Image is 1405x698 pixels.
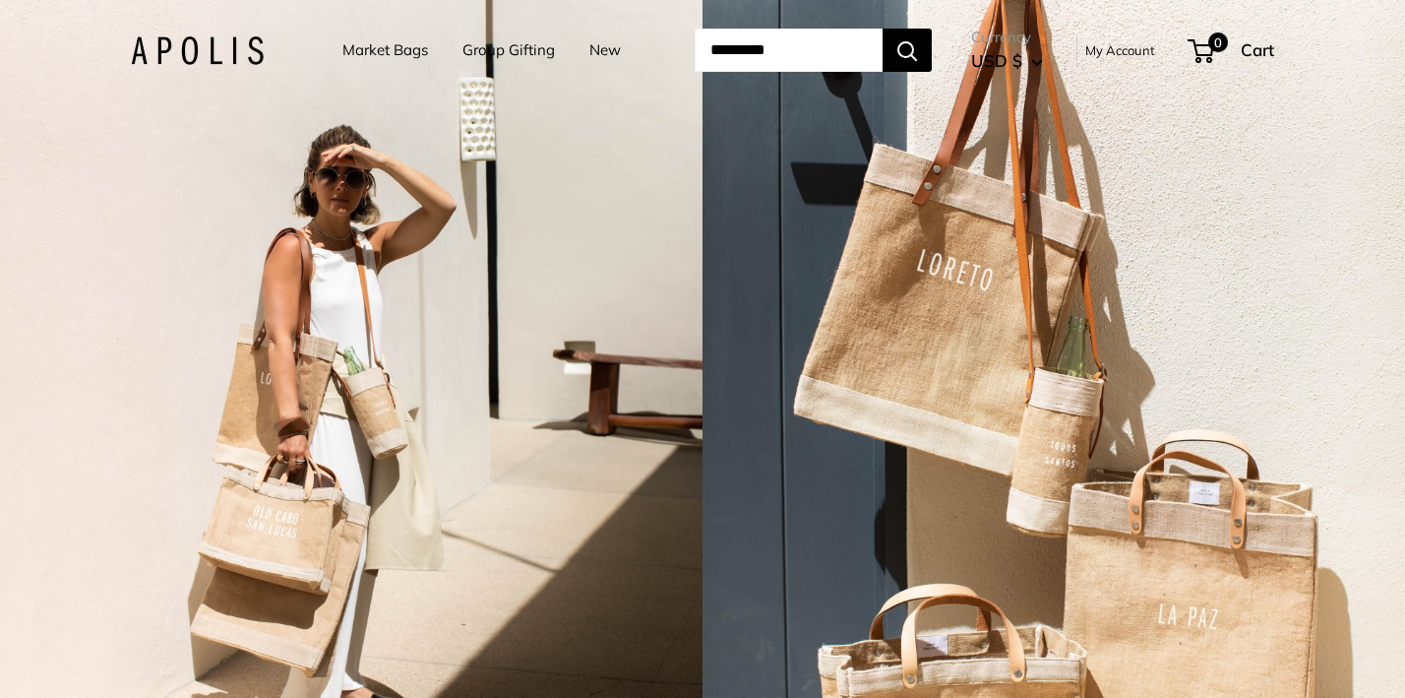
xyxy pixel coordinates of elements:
a: New [589,36,621,64]
a: Market Bags [342,36,428,64]
a: 0 Cart [1190,34,1274,66]
a: Group Gifting [462,36,555,64]
span: Currency [971,24,1043,51]
button: USD $ [971,45,1043,77]
a: My Account [1085,38,1155,62]
button: Search [883,29,932,72]
span: 0 [1208,32,1228,52]
span: Cart [1241,39,1274,60]
img: Apolis [131,36,264,65]
input: Search... [695,29,883,72]
span: USD $ [971,50,1022,71]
